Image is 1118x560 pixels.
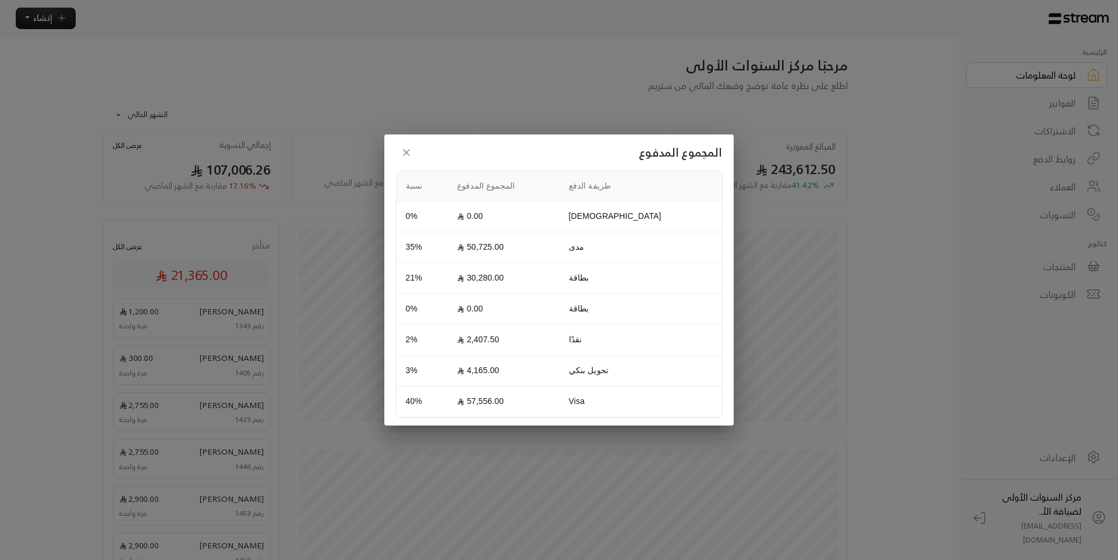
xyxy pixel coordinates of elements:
td: 2,407.50 [448,325,560,356]
td: Visa [560,387,722,417]
td: 4,165.00 [448,356,560,387]
td: 30,280.00 [448,263,560,294]
td: 50,725.00 [448,232,560,263]
td: نقدًا [560,325,722,356]
td: 40% [397,387,448,417]
td: 2% [397,325,448,356]
h2: المجموع المدفوع [396,142,723,163]
td: 35% [397,232,448,263]
td: 3% [397,356,448,387]
td: 57,556.00 [448,387,560,417]
td: 0.00 [448,201,560,232]
td: 0% [397,201,448,232]
td: 21% [397,263,448,294]
th: طريقة الدفع [560,171,722,202]
td: بطاقة [560,294,722,325]
td: مدى [560,232,722,263]
td: بطاقة [560,263,722,294]
td: 0% [397,294,448,325]
th: نسبة [397,171,448,202]
td: تحويل بنكي [560,356,722,387]
td: 0.00 [448,294,560,325]
th: المجموع المدفوع [448,171,560,202]
td: [DEMOGRAPHIC_DATA] [560,201,722,232]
